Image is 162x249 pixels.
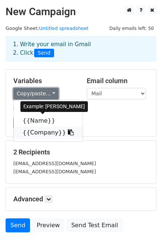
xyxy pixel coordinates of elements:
small: Google Sheet: [6,25,89,31]
h5: Advanced [13,195,149,203]
iframe: Chat Widget [125,214,162,249]
div: Example: [PERSON_NAME] [20,101,88,112]
h5: Email column [87,77,149,85]
a: Preview [32,218,65,232]
small: [EMAIL_ADDRESS][DOMAIN_NAME] [13,169,96,174]
h2: New Campaign [6,6,156,18]
span: Daily emails left: 50 [107,24,156,33]
span: Send [34,49,54,58]
a: {{Name}} [14,115,83,127]
h5: 2 Recipients [13,148,149,156]
div: 1. Write your email in Gmail 2. Click [7,40,155,57]
a: {{Mail}} [14,103,83,115]
a: Copy/paste... [13,88,59,99]
a: Daily emails left: 50 [107,25,156,31]
a: Untitled spreadsheet [39,25,88,31]
a: Send [6,218,30,232]
a: Send Test Email [66,218,123,232]
h5: Variables [13,77,76,85]
small: [EMAIL_ADDRESS][DOMAIN_NAME] [13,161,96,166]
a: {{Company}} [14,127,83,139]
